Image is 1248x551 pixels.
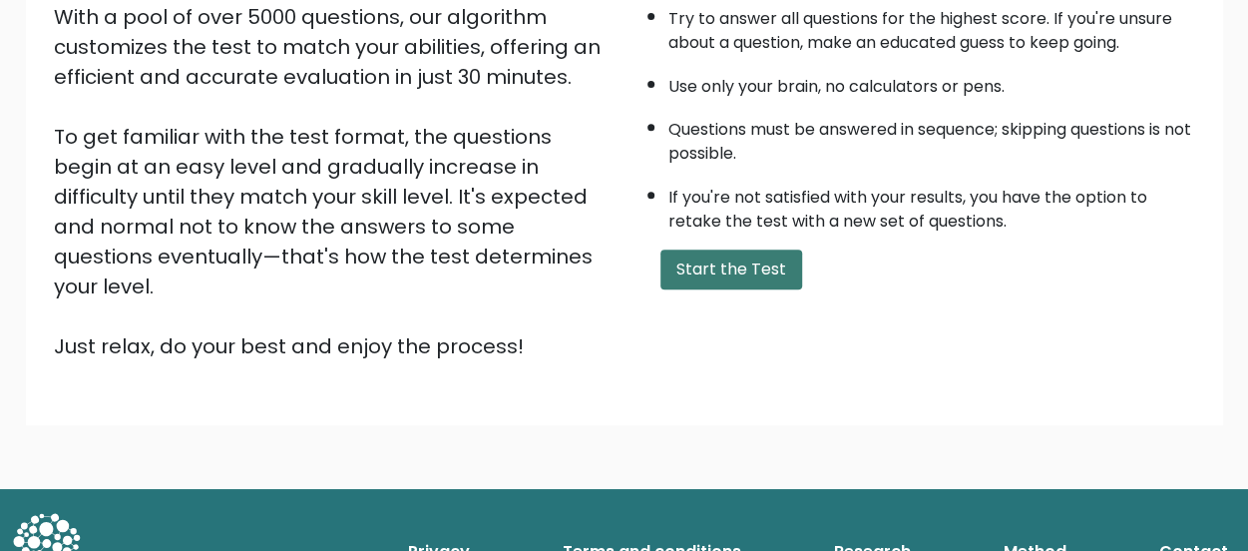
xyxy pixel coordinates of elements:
[668,65,1195,99] li: Use only your brain, no calculators or pens.
[668,176,1195,234] li: If you're not satisfied with your results, you have the option to retake the test with a new set ...
[668,108,1195,166] li: Questions must be answered in sequence; skipping questions is not possible.
[660,250,802,289] button: Start the Test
